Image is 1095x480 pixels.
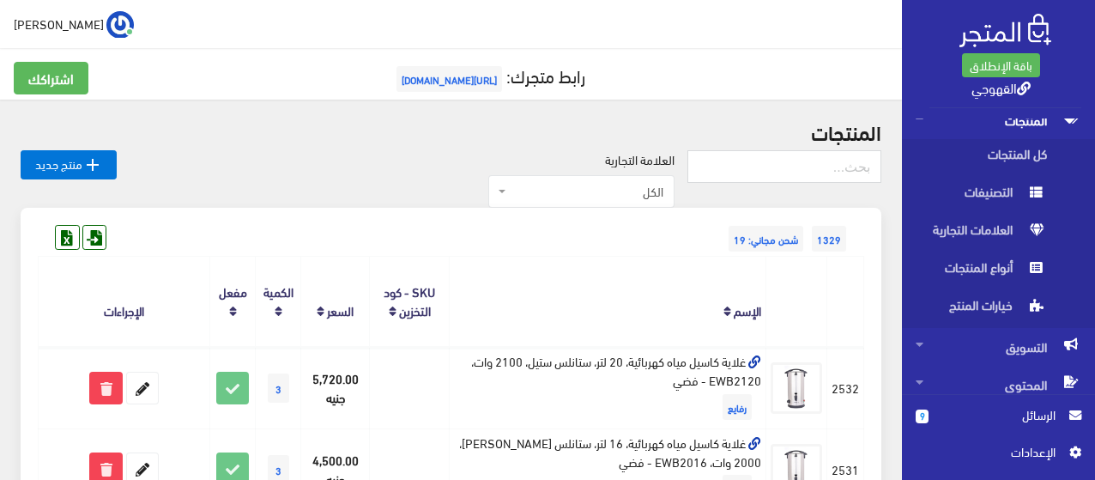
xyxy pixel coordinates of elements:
[902,215,1095,252] a: العلامات التجارية
[21,150,117,179] a: منتج جديد
[488,175,675,208] span: الكل
[14,10,134,38] a: ... [PERSON_NAME]
[449,347,765,428] td: غلاية كاسيل مياه كهربائية، 20 لتر، ستانلس ستيل، 2100 وات، EWB2120 - فضي
[942,405,1056,424] span: الرسائل
[916,252,1046,290] span: أنواع المنتجات
[902,101,1095,139] a: المنتجات
[902,139,1095,177] a: كل المنتجات
[268,374,289,403] span: 3
[605,150,675,169] label: العلامة التجارية
[902,252,1095,290] a: أنواع المنتجات
[771,362,822,414] img: ghlay-myah-khrbayy-20-ltr-stanls-styl-2100-oat-ewb2120-fdy.jpg
[392,59,585,91] a: رابط متجرك:[URL][DOMAIN_NAME]
[39,257,210,347] th: الإجراءات
[301,347,370,428] td: 5,720.00 جنيه
[902,177,1095,215] a: التصنيفات
[916,405,1081,442] a: 9 الرسائل
[929,442,1055,461] span: اﻹعدادات
[962,53,1040,77] a: باقة الإنطلاق
[106,11,134,39] img: ...
[916,442,1081,470] a: اﻹعدادات
[14,13,104,34] span: [PERSON_NAME]
[396,66,502,92] span: [URL][DOMAIN_NAME]
[959,14,1051,47] img: .
[729,226,803,252] span: شحن مجاني: 19
[812,226,846,252] span: 1329
[916,290,1046,328] span: خيارات المنتج
[263,279,293,303] a: الكمية
[916,101,1081,139] span: المنتجات
[21,120,881,143] h2: المنتجات
[219,279,247,303] a: مفعل
[827,347,864,428] td: 2532
[82,155,103,175] i: 
[14,62,88,94] a: اشتراكك
[916,366,1081,404] span: المحتوى
[902,366,1095,404] a: المحتوى
[916,177,1046,215] span: التصنيفات
[723,394,752,420] span: رفايع
[687,150,881,183] input: بحث...
[916,410,929,423] span: 9
[734,298,761,322] a: الإسم
[916,215,1046,252] span: العلامات التجارية
[916,328,1081,366] span: التسويق
[510,183,663,200] span: الكل
[902,290,1095,328] a: خيارات المنتج
[916,139,1046,177] span: كل المنتجات
[327,298,354,322] a: السعر
[384,279,435,322] a: SKU - كود التخزين
[971,75,1031,100] a: القهوجي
